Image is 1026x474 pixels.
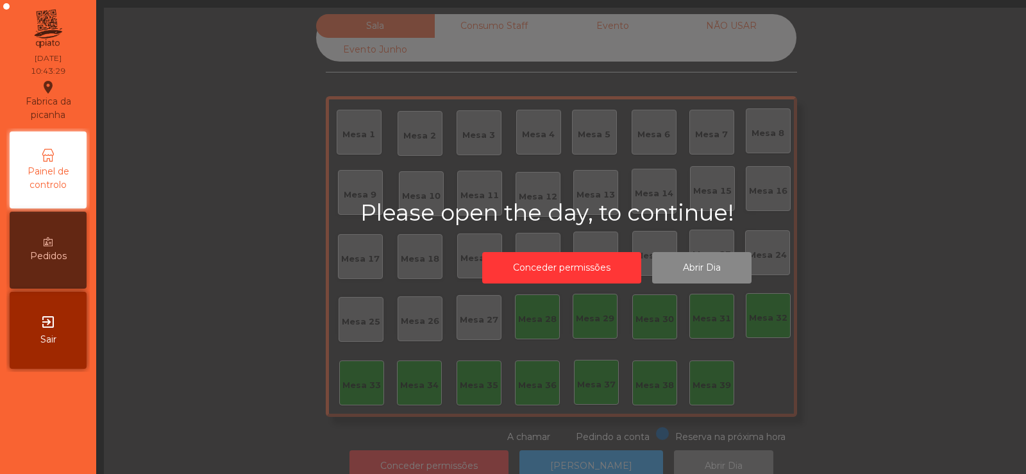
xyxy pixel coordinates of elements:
[652,252,752,284] button: Abrir Dia
[10,80,86,122] div: Fabrica da picanha
[32,6,63,51] img: qpiato
[31,65,65,77] div: 10:43:29
[360,199,873,226] h2: Please open the day, to continue!
[40,80,56,95] i: location_on
[40,314,56,330] i: exit_to_app
[30,250,67,263] span: Pedidos
[40,333,56,346] span: Sair
[482,252,641,284] button: Conceder permissões
[35,53,62,64] div: [DATE]
[13,165,83,192] span: Painel de controlo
